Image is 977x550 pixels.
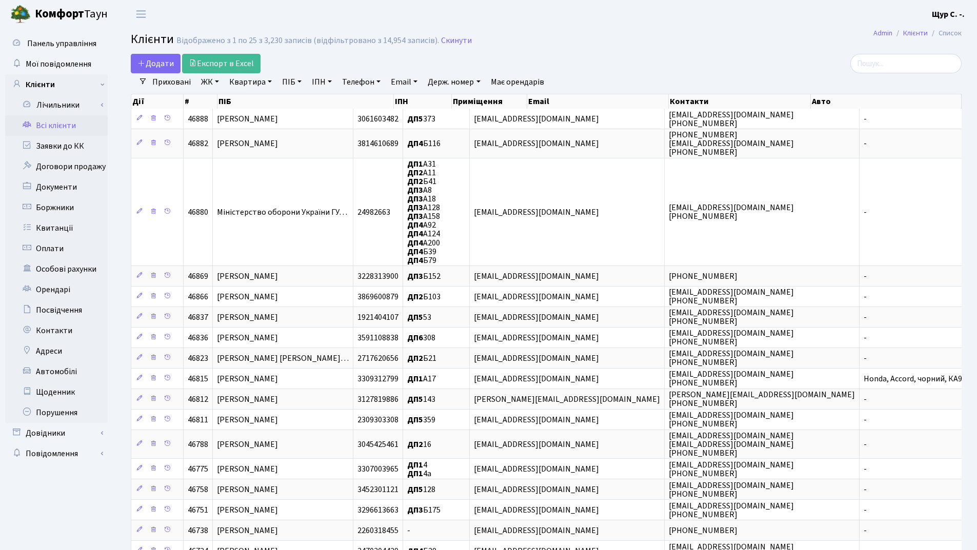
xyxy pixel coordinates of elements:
b: ДП2 [407,167,423,178]
span: 373 [407,113,435,125]
span: [EMAIL_ADDRESS][DOMAIN_NAME] [PHONE_NUMBER] [669,202,794,222]
span: [EMAIL_ADDRESS][DOMAIN_NAME] [PHONE_NUMBER] [669,500,794,520]
span: [EMAIL_ADDRESS][DOMAIN_NAME] [PHONE_NUMBER] [669,480,794,500]
span: [EMAIL_ADDRESS][DOMAIN_NAME] [474,113,599,125]
b: ДП4 [407,138,423,149]
span: [EMAIL_ADDRESS][DOMAIN_NAME] [PHONE_NUMBER] [669,287,794,307]
span: 16 [407,439,431,450]
a: Приховані [148,73,195,91]
span: [PERSON_NAME][EMAIL_ADDRESS][DOMAIN_NAME] [474,394,660,405]
span: [EMAIL_ADDRESS][DOMAIN_NAME] [PHONE_NUMBER] [669,459,794,479]
a: Клієнти [5,74,108,95]
a: Посвідчення [5,300,108,320]
th: Авто [811,94,962,109]
b: ДП2 [407,439,423,450]
b: ДП1 [407,373,423,384]
span: [PERSON_NAME] [217,138,278,149]
a: Всі клієнти [5,115,108,136]
span: 3591108838 [357,332,398,343]
span: 3045425461 [357,439,398,450]
span: [PERSON_NAME] [217,394,278,405]
span: Міністерство оборони України ГУ… [217,207,347,218]
span: - [407,525,410,536]
b: ДП3 [407,211,423,222]
span: 46882 [188,138,208,149]
li: Список [928,28,962,39]
b: ДП2 [407,291,423,302]
span: [EMAIL_ADDRESS][DOMAIN_NAME] [474,484,599,495]
a: Порушення [5,402,108,423]
span: - [864,504,867,516]
th: Контакти [669,94,810,109]
span: 3309312799 [357,373,398,384]
span: 143 [407,394,435,405]
a: Мої повідомлення [5,54,108,74]
a: Додати [131,54,181,73]
span: 46880 [188,207,208,218]
b: Комфорт [35,6,84,22]
span: 359 [407,414,435,425]
span: [EMAIL_ADDRESS][DOMAIN_NAME] [474,414,599,425]
a: Контакти [5,320,108,341]
th: ІПН [394,94,452,109]
span: А31 А11 Б41 А8 А18 А128 А158 А92 А124 А200 Б39 Б79 [407,158,440,266]
span: [EMAIL_ADDRESS][DOMAIN_NAME] [EMAIL_ADDRESS][DOMAIN_NAME] [PHONE_NUMBER] [669,430,794,459]
a: Має орендарів [487,73,548,91]
span: 46888 [188,113,208,125]
span: [PERSON_NAME] [217,332,278,343]
span: [EMAIL_ADDRESS][DOMAIN_NAME] [PHONE_NUMBER] [669,369,794,389]
a: Довідники [5,423,108,443]
span: [EMAIL_ADDRESS][DOMAIN_NAME] [PHONE_NUMBER] [669,348,794,368]
b: ДП1 [407,158,423,170]
span: [PERSON_NAME] [PERSON_NAME]… [217,353,349,364]
span: [EMAIL_ADDRESS][DOMAIN_NAME] [474,332,599,343]
span: - [864,463,867,475]
a: Держ. номер [424,73,484,91]
span: 2717620656 [357,353,398,364]
span: [PERSON_NAME] [217,113,278,125]
span: [PERSON_NAME][EMAIL_ADDRESS][DOMAIN_NAME] [PHONE_NUMBER] [669,389,855,409]
span: 46811 [188,414,208,425]
span: 46738 [188,525,208,536]
b: ДП3 [407,504,423,516]
span: 2309303308 [357,414,398,425]
span: 3814610689 [357,138,398,149]
span: 53 [407,312,431,323]
th: ПІБ [217,94,394,109]
span: 3296613663 [357,504,398,516]
span: [PHONE_NUMBER] [669,525,737,536]
b: ДП3 [407,202,423,213]
span: 3228313900 [357,271,398,282]
span: [PERSON_NAME] [217,414,278,425]
a: ЖК [197,73,223,91]
a: Панель управління [5,33,108,54]
th: Дії [131,94,184,109]
span: [EMAIL_ADDRESS][DOMAIN_NAME] [474,439,599,450]
span: Б103 [407,291,441,302]
span: [PERSON_NAME] [217,484,278,495]
span: - [864,414,867,425]
span: - [864,484,867,495]
span: [EMAIL_ADDRESS][DOMAIN_NAME] [474,525,599,536]
a: Повідомлення [5,443,108,464]
button: Переключити навігацію [128,6,154,23]
span: [PERSON_NAME] [217,525,278,536]
span: [EMAIL_ADDRESS][DOMAIN_NAME] [PHONE_NUMBER] [669,109,794,129]
span: 46866 [188,291,208,302]
span: - [864,207,867,218]
b: ДП4 [407,246,423,257]
a: Щур С. -. [932,8,965,21]
span: [EMAIL_ADDRESS][DOMAIN_NAME] [474,463,599,475]
a: Експорт в Excel [182,54,261,73]
span: 46837 [188,312,208,323]
span: Додати [137,58,174,69]
span: 2260318455 [357,525,398,536]
b: ДП2 [407,176,423,187]
b: ДП4 [407,219,423,231]
span: 128 [407,484,435,495]
a: Договори продажу [5,156,108,177]
span: [PERSON_NAME] [217,291,278,302]
b: ДП5 [407,484,423,495]
a: Адреси [5,341,108,361]
a: Email [387,73,422,91]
